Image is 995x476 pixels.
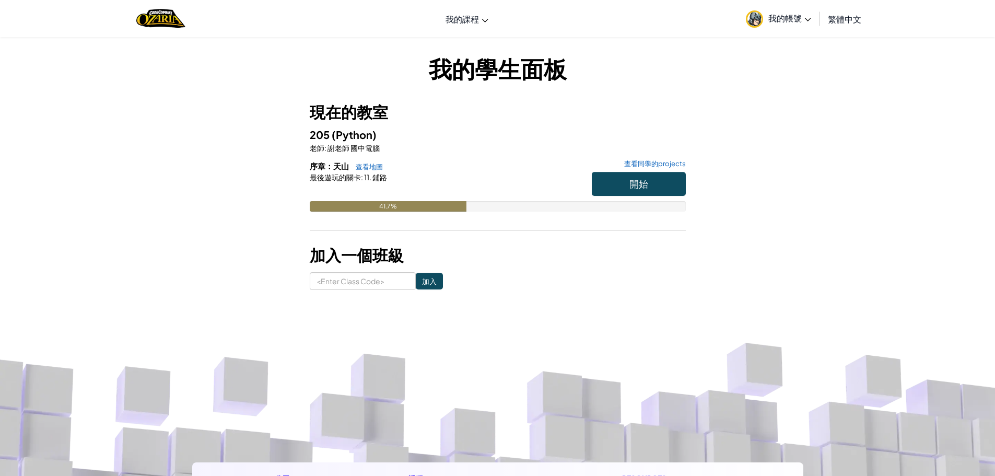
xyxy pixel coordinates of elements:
[136,8,185,29] a: Ozaria by CodeCombat logo
[310,128,332,141] span: 205
[310,143,324,153] span: 老師
[310,272,416,290] input: <Enter Class Code>
[629,178,648,190] span: 開始
[310,161,350,171] span: 序章：天山
[310,243,686,267] h3: 加入一個班級
[741,2,816,35] a: 我的帳號
[310,172,361,182] span: 最後遊玩的關卡
[416,273,443,289] input: 加入
[592,172,686,196] button: 開始
[823,5,867,33] a: 繁體中文
[446,14,479,25] span: 我的課程
[371,172,387,182] span: 鋪路
[326,143,380,153] span: 謝老師 國中電腦
[363,172,371,182] span: 11.
[310,100,686,124] h3: 現在的教室
[619,160,686,167] a: 查看同學的projects
[828,14,861,25] span: 繁體中文
[332,128,377,141] span: (Python)
[361,172,363,182] span: :
[310,201,466,212] div: 41.7%
[746,10,763,28] img: avatar
[440,5,494,33] a: 我的課程
[136,8,185,29] img: Home
[350,162,383,171] a: 查看地圖
[310,52,686,85] h1: 我的學生面板
[768,13,811,24] span: 我的帳號
[324,143,326,153] span: :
